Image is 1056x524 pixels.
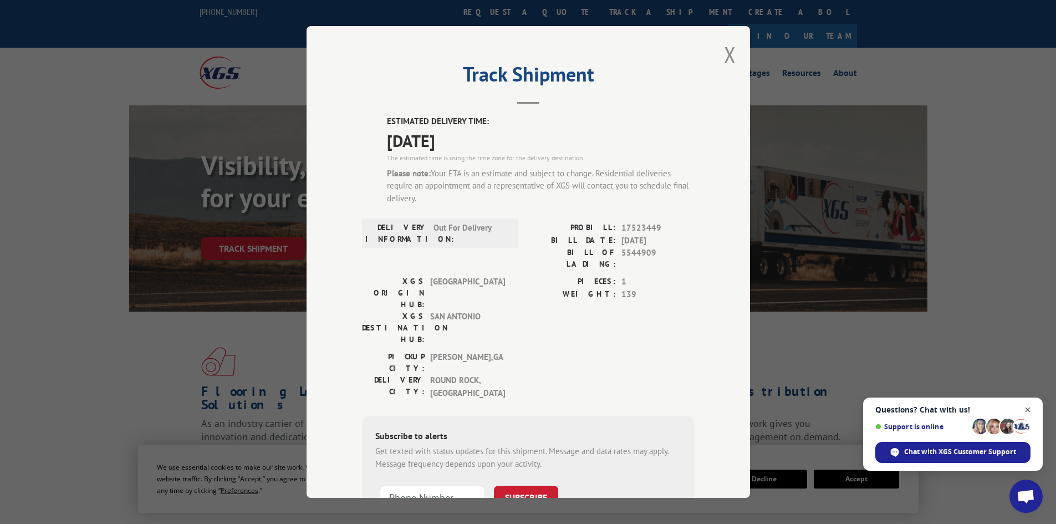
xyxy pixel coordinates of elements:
[875,405,1031,414] span: Questions? Chat with us!
[362,276,425,311] label: XGS ORIGIN HUB:
[494,486,558,509] button: SUBSCRIBE
[430,374,505,399] span: ROUND ROCK , [GEOGRAPHIC_DATA]
[904,447,1016,457] span: Chat with XGS Customer Support
[528,288,616,301] label: WEIGHT:
[387,153,695,163] div: The estimated time is using the time zone for the delivery destination.
[387,128,695,153] span: [DATE]
[621,222,695,235] span: 17523449
[387,168,431,179] strong: Please note:
[430,276,505,311] span: [GEOGRAPHIC_DATA]
[1009,480,1043,513] div: Open chat
[375,429,681,445] div: Subscribe to alerts
[387,115,695,128] label: ESTIMATED DELIVERY TIME:
[621,276,695,288] span: 1
[430,311,505,345] span: SAN ANTONIO
[621,235,695,247] span: [DATE]
[362,374,425,399] label: DELIVERY CITY:
[362,67,695,88] h2: Track Shipment
[387,167,695,205] div: Your ETA is an estimate and subject to change. Residential deliveries require an appointment and ...
[375,445,681,470] div: Get texted with status updates for this shipment. Message and data rates may apply. Message frequ...
[875,423,968,431] span: Support is online
[621,247,695,270] span: 5544909
[621,288,695,301] span: 139
[362,351,425,374] label: PICKUP CITY:
[724,40,736,69] button: Close modal
[875,442,1031,463] div: Chat with XGS Customer Support
[380,486,485,509] input: Phone Number
[433,222,508,245] span: Out For Delivery
[528,235,616,247] label: BILL DATE:
[528,222,616,235] label: PROBILL:
[528,247,616,270] label: BILL OF LADING:
[1021,403,1035,417] span: Close chat
[362,311,425,345] label: XGS DESTINATION HUB:
[365,222,428,245] label: DELIVERY INFORMATION:
[430,351,505,374] span: [PERSON_NAME] , GA
[528,276,616,288] label: PIECES:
